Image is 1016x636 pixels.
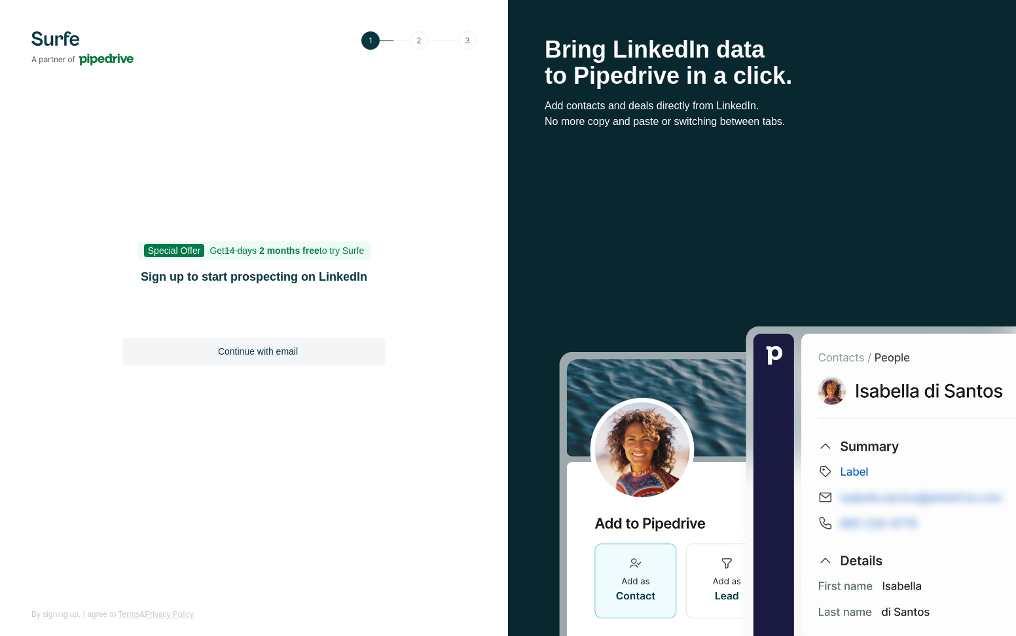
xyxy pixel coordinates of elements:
[259,245,319,256] b: 2 months free
[545,114,979,130] p: No more copy and paste or switching between tabs.
[145,610,194,619] a: Privacy Policy
[123,268,385,286] h1: Sign up to start prospecting on LinkedIn
[209,245,364,256] span: Get to try Surfe
[31,31,134,65] img: Surfe's logo
[117,303,391,332] iframe: Schaltfläche „Über Google anmelden“
[545,37,979,89] h1: Bring LinkedIn data to Pipedrive in a click.
[225,245,257,256] s: 14 days
[361,31,477,50] img: Step 1
[118,610,140,619] a: Terms
[31,610,116,619] span: By signing up, I agree to
[139,610,145,619] span: &
[218,345,298,358] span: Continue with email
[545,98,979,114] p: Add contacts and deals directly from LinkedIn.
[144,244,205,257] span: Special Offer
